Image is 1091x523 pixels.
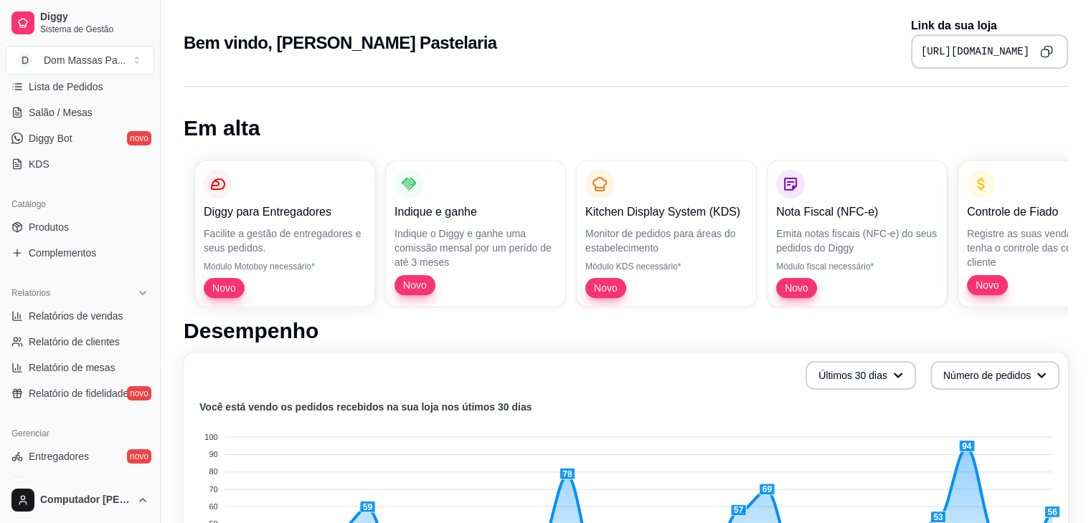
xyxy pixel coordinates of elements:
[397,278,433,292] span: Novo
[204,226,366,255] p: Facilite a gestão de entregadores e seus pedidos.
[6,216,154,239] a: Produtos
[29,80,103,94] span: Lista de Pedidos
[776,226,938,255] p: Emita notas fiscais (NFC-e) do seus pedidos do Diggy
[29,131,72,145] span: Diggy Bot
[18,53,32,67] span: D
[776,203,938,221] p: Nota Fiscal (NFC-e)
[29,475,118,489] span: Nota Fiscal (NFC-e)
[585,226,747,255] p: Monitor de pedidos para áreas do estabelecimento
[184,318,1068,344] h1: Desempenho
[184,115,1068,141] h1: Em alta
[921,44,1029,59] pre: [URL][DOMAIN_NAME]
[40,494,131,507] span: Computador [PERSON_NAME]
[29,220,69,234] span: Produtos
[395,203,557,221] p: Indique e ganhe
[6,471,154,494] a: Nota Fiscal (NFC-e)
[6,101,154,124] a: Salão / Mesas
[204,433,217,441] tspan: 100
[6,6,154,40] a: DiggySistema de Gestão
[199,401,532,413] text: Você está vendo os pedidos recebidos na sua loja nos útimos 30 dias
[40,24,148,35] span: Sistema de Gestão
[11,287,50,299] span: Relatórios
[207,281,242,295] span: Novo
[29,386,128,400] span: Relatório de fidelidade
[6,483,154,517] button: Computador [PERSON_NAME]
[29,157,49,171] span: KDS
[29,449,89,464] span: Entregadores
[40,11,148,24] span: Diggy
[209,484,217,493] tspan: 70
[204,203,366,221] p: Diggy para Entregadores
[768,161,947,307] button: Nota Fiscal (NFC-e)Emita notas fiscais (NFC-e) do seus pedidos do DiggyMódulo fiscal necessário*Novo
[29,246,96,260] span: Complementos
[395,226,557,269] p: Indique o Diggy e ganhe uma comissão mensal por um perído de até 3 meses
[6,127,154,150] a: Diggy Botnovo
[6,153,154,176] a: KDS
[6,193,154,216] div: Catálogo
[29,360,115,375] span: Relatório de mesas
[6,422,154,445] div: Gerenciar
[195,161,374,307] button: Diggy para EntregadoresFacilite a gestão de entregadores e seus pedidos.Módulo Motoboy necessário...
[209,502,217,511] tspan: 60
[6,75,154,98] a: Lista de Pedidos
[577,161,756,307] button: Kitchen Display System (KDS)Monitor de pedidos para áreas do estabelecimentoMódulo KDS necessário...
[29,335,120,349] span: Relatório de clientes
[930,361,1059,390] button: Número de pedidos
[6,241,154,264] a: Complementos
[6,356,154,379] a: Relatório de mesas
[585,203,747,221] p: Kitchen Display System (KDS)
[29,309,123,323] span: Relatórios de vendas
[776,261,938,272] p: Módulo fiscal necessário*
[806,361,916,390] button: Últimos 30 dias
[6,382,154,405] a: Relatório de fidelidadenovo
[209,450,217,459] tspan: 90
[779,281,814,295] span: Novo
[204,261,366,272] p: Módulo Motoboy necessário*
[911,17,1068,34] p: Link da sua loja
[6,46,154,75] button: Select a team
[184,32,496,54] h2: Bem vindo, [PERSON_NAME] Pastelaria
[588,281,623,295] span: Novo
[29,105,93,120] span: Salão / Mesas
[585,261,747,272] p: Módulo KDS necessário*
[386,161,565,307] button: Indique e ganheIndique o Diggy e ganhe uma comissão mensal por um perído de até 3 mesesNovo
[6,304,154,327] a: Relatórios de vendas
[44,53,126,67] div: Dom Massas Pa ...
[970,278,1005,292] span: Novo
[209,467,217,476] tspan: 80
[1035,40,1058,63] button: Copy to clipboard
[6,445,154,468] a: Entregadoresnovo
[6,330,154,353] a: Relatório de clientes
